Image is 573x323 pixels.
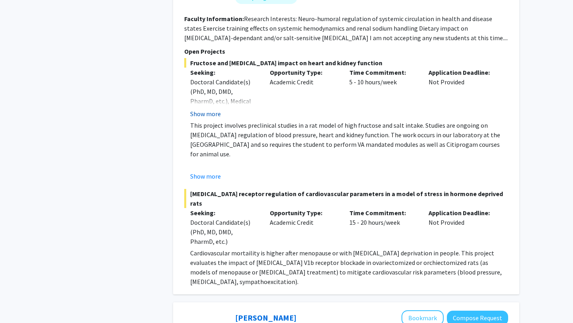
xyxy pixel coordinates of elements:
p: Opportunity Type: [270,208,337,218]
p: Seeking: [190,208,258,218]
div: Doctoral Candidate(s) (PhD, MD, DMD, PharmD, etc.) [190,218,258,246]
button: Show more [190,109,221,119]
div: Doctoral Candidate(s) (PhD, MD, DMD, PharmD, etc.), Medical Resident(s) / Medical Fellow(s) [190,77,258,125]
p: Time Commitment: [349,208,417,218]
a: [PERSON_NAME] [235,313,296,323]
div: Academic Credit [264,208,343,246]
button: Show more [190,171,221,181]
p: Cardiovascular mortaility is higher after menopause or with [MEDICAL_DATA] deprivation in people.... [190,248,508,286]
span: [MEDICAL_DATA] receptor regulation of cardiovascular parameters in a model of stress in hormone d... [184,189,508,208]
div: 5 - 10 hours/week [343,68,423,119]
p: Open Projects [184,47,508,56]
p: This project involves preclinical studies in a rat model of high fructose and salt intake. Studie... [190,121,508,159]
span: Fructose and [MEDICAL_DATA] impact on heart and kidney function [184,58,508,68]
p: Opportunity Type: [270,68,337,77]
b: Faculty Information: [184,15,244,23]
p: Application Deadline: [429,68,496,77]
div: 15 - 20 hours/week [343,208,423,246]
p: Time Commitment: [349,68,417,77]
div: Not Provided [423,68,502,119]
div: Academic Credit [264,68,343,119]
iframe: Chat [6,287,34,317]
p: Seeking: [190,68,258,77]
p: Application Deadline: [429,208,496,218]
fg-read-more: Research Interests: Neuro-humoral regulation of systemic circulation in health and disease states... [184,15,508,42]
div: Not Provided [423,208,502,246]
